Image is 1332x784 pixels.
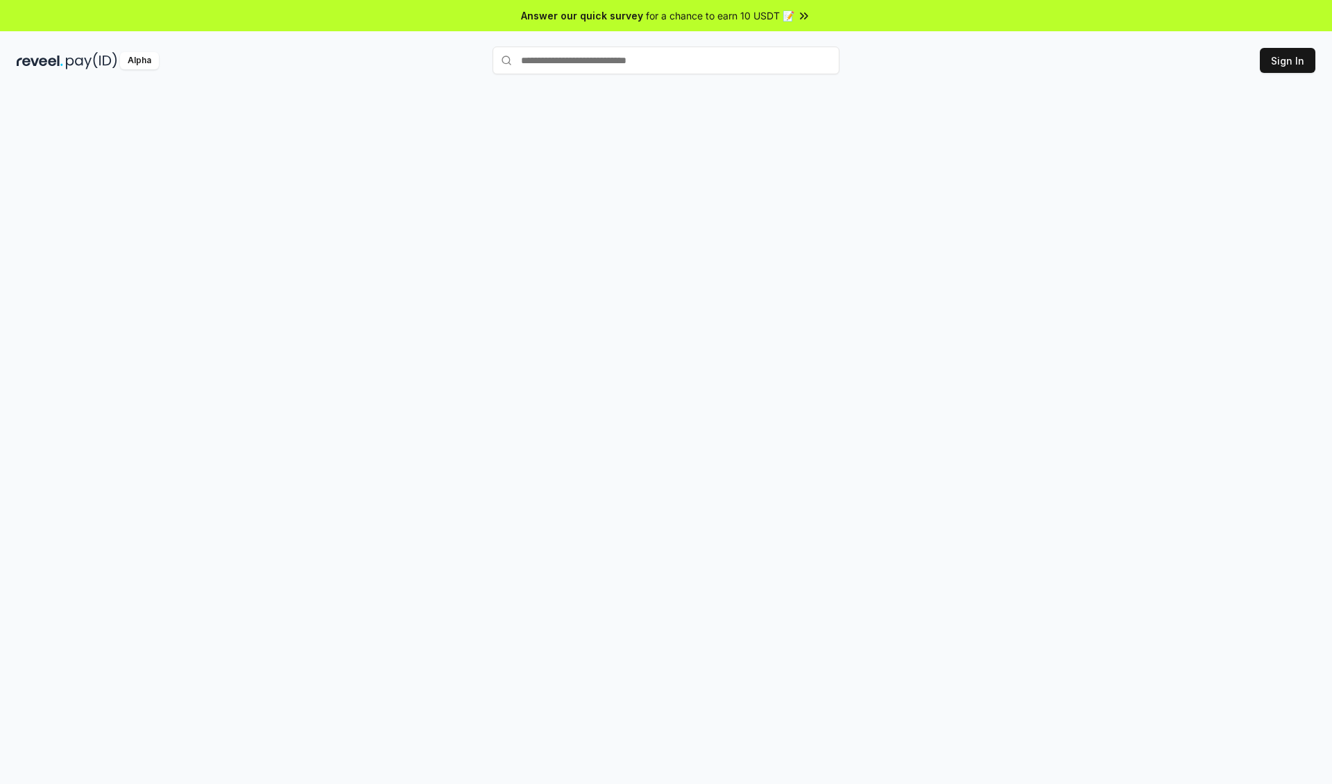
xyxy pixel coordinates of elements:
img: pay_id [66,52,117,69]
button: Sign In [1260,48,1315,73]
img: reveel_dark [17,52,63,69]
span: for a chance to earn 10 USDT 📝 [646,8,794,23]
span: Answer our quick survey [521,8,643,23]
div: Alpha [120,52,159,69]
